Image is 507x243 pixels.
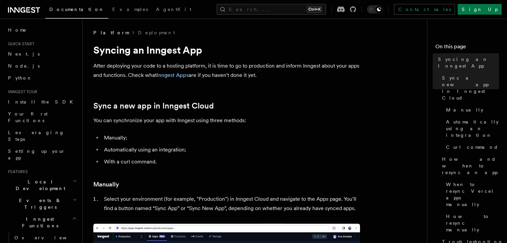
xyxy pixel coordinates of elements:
button: Inngest Functions [5,213,78,232]
span: Events & Triggers [5,197,73,210]
a: Syncing an Inngest App [435,53,499,72]
p: You can synchronize your app with Inngest using three methods: [93,116,360,125]
span: Documentation [49,7,104,12]
a: Inngest Apps [157,72,189,78]
button: Local Development [5,176,78,194]
span: Sync a new app in Inngest Cloud [442,75,499,101]
span: Python [8,75,32,81]
a: Python [5,72,78,84]
span: Examples [112,7,148,12]
span: How and when to resync an app [442,156,499,176]
span: Node.js [8,63,40,69]
a: Contact sales [394,4,455,15]
span: Automatically using an integration [446,119,499,138]
span: Overview [14,235,83,240]
a: Automatically using an integration [443,116,499,141]
a: Sync a new app in Inngest Cloud [439,72,499,104]
a: Sync a new app in Inngest Cloud [93,101,214,111]
span: Local Development [5,178,73,192]
a: Manually [93,180,119,189]
span: Features [5,169,28,174]
span: Quick start [5,41,34,47]
a: Install the SDK [5,96,78,108]
a: Next.js [5,48,78,60]
a: When to resync Vercel apps manually [443,178,499,210]
li: Select your environment (for example, "Production") in Inngest Cloud and navigate to the Apps pag... [102,194,360,213]
a: How to resync manually [443,210,499,236]
span: Next.js [8,51,40,57]
a: Examples [108,2,152,18]
li: Manually; [102,133,360,142]
span: Inngest tour [5,89,37,95]
span: Inngest Functions [5,216,72,229]
span: Manually [446,107,483,113]
span: Setting up your app [8,148,65,160]
span: Home [8,27,27,33]
a: Your first Functions [5,108,78,126]
button: Events & Triggers [5,194,78,213]
span: Your first Functions [8,111,48,123]
kbd: Ctrl+K [307,6,322,13]
a: Manually [443,104,499,116]
span: AgentKit [156,7,191,12]
span: When to resync Vercel apps manually [446,181,499,208]
p: After deploying your code to a hosting platform, it is time to go to production and inform Innges... [93,61,360,80]
a: Documentation [45,2,108,19]
span: Platform [93,29,129,36]
a: Curl command [443,141,499,153]
span: Syncing an Inngest App [438,56,499,69]
li: With a curl command. [102,157,360,166]
span: Leveraging Steps [8,130,64,142]
a: Node.js [5,60,78,72]
a: Deployment [138,29,175,36]
a: Leveraging Steps [5,126,78,145]
span: Install the SDK [8,99,77,105]
a: Setting up your app [5,145,78,164]
a: Sign Up [458,4,502,15]
button: Search...Ctrl+K [217,4,326,15]
li: Automatically using an integration; [102,145,360,154]
a: AgentKit [152,2,195,18]
button: Toggle dark mode [367,5,383,13]
h1: Syncing an Inngest App [93,44,360,56]
h4: On this page [435,43,499,53]
span: How to resync manually [446,213,499,233]
a: How and when to resync an app [439,153,499,178]
span: Curl command [446,144,498,150]
a: Home [5,24,78,36]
